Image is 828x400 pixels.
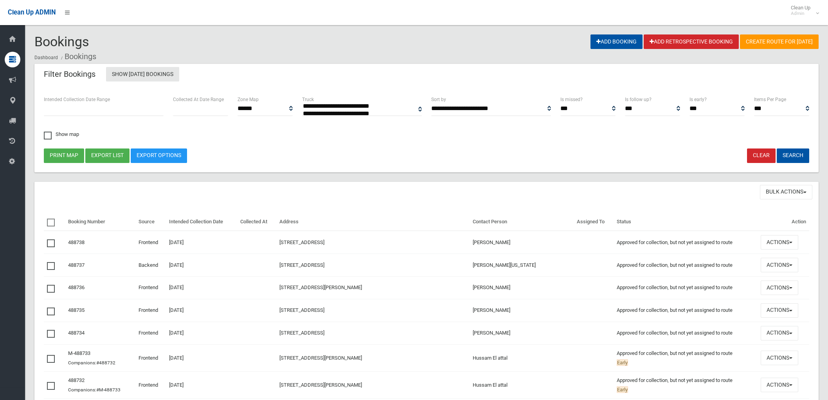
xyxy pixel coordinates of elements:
td: [DATE] [166,371,237,398]
li: Bookings [59,49,96,64]
td: [PERSON_NAME] [470,299,574,322]
button: Export list [85,148,130,163]
td: [DATE] [166,299,237,322]
th: Intended Collection Date [166,213,237,231]
span: Show map [44,132,79,137]
span: Bookings [34,34,89,49]
small: Admin [791,11,810,16]
th: Contact Person [470,213,574,231]
span: Clean Up [787,5,818,16]
td: Hussam El attal [470,344,574,371]
a: Show [DATE] Bookings [106,67,179,81]
small: Companions: [68,387,122,393]
button: Print map [44,148,84,163]
a: [STREET_ADDRESS] [279,307,324,313]
td: Approved for collection, but not yet assigned to route [614,299,758,322]
th: Address [276,213,470,231]
td: Backend [135,254,166,277]
a: 488737 [68,262,85,268]
td: Frontend [135,371,166,398]
a: Add Retrospective Booking [644,34,739,49]
a: [STREET_ADDRESS] [279,239,324,245]
a: Add Booking [590,34,643,49]
td: [DATE] [166,254,237,277]
td: Frontend [135,344,166,371]
td: [PERSON_NAME][US_STATE] [470,254,574,277]
a: Dashboard [34,55,58,60]
a: [STREET_ADDRESS][PERSON_NAME] [279,382,362,388]
a: [STREET_ADDRESS][PERSON_NAME] [279,355,362,361]
th: Status [614,213,758,231]
a: Create route for [DATE] [740,34,819,49]
a: [STREET_ADDRESS][PERSON_NAME] [279,284,362,290]
button: Search [777,148,809,163]
a: Clear [747,148,776,163]
th: Booking Number [65,213,135,231]
button: Actions [761,258,798,272]
td: Approved for collection, but not yet assigned to route [614,322,758,344]
td: Approved for collection, but not yet assigned to route [614,277,758,299]
a: Export Options [131,148,187,163]
button: Actions [761,281,798,295]
small: Companions: [68,360,117,366]
a: 488736 [68,284,85,290]
th: Action [758,213,809,231]
td: Frontend [135,277,166,299]
button: Actions [761,326,798,340]
td: Frontend [135,231,166,253]
td: [DATE] [166,231,237,253]
td: Hussam El attal [470,371,574,398]
a: 488735 [68,307,85,313]
label: Truck [302,95,314,104]
a: 488738 [68,239,85,245]
a: #488732 [96,360,115,366]
a: 488734 [68,330,85,336]
td: Approved for collection, but not yet assigned to route [614,371,758,398]
td: [DATE] [166,322,237,344]
td: [DATE] [166,344,237,371]
a: #M-488733 [96,387,121,393]
td: Frontend [135,322,166,344]
td: Approved for collection, but not yet assigned to route [614,254,758,277]
button: Bulk Actions [760,185,812,199]
button: Actions [761,235,798,250]
td: [PERSON_NAME] [470,277,574,299]
a: M-488733 [68,350,90,356]
th: Assigned To [574,213,614,231]
button: Actions [761,378,798,392]
td: Approved for collection, but not yet assigned to route [614,231,758,253]
td: [DATE] [166,277,237,299]
button: Actions [761,351,798,365]
span: Early [617,386,628,393]
th: Collected At [237,213,276,231]
td: [PERSON_NAME] [470,231,574,253]
td: Approved for collection, but not yet assigned to route [614,344,758,371]
button: Actions [761,303,798,318]
a: 488732 [68,377,85,383]
th: Source [135,213,166,231]
a: [STREET_ADDRESS] [279,262,324,268]
a: [STREET_ADDRESS] [279,330,324,336]
td: [PERSON_NAME] [470,322,574,344]
header: Filter Bookings [34,67,105,82]
span: Clean Up ADMIN [8,9,56,16]
span: Early [617,359,628,366]
td: Frontend [135,299,166,322]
